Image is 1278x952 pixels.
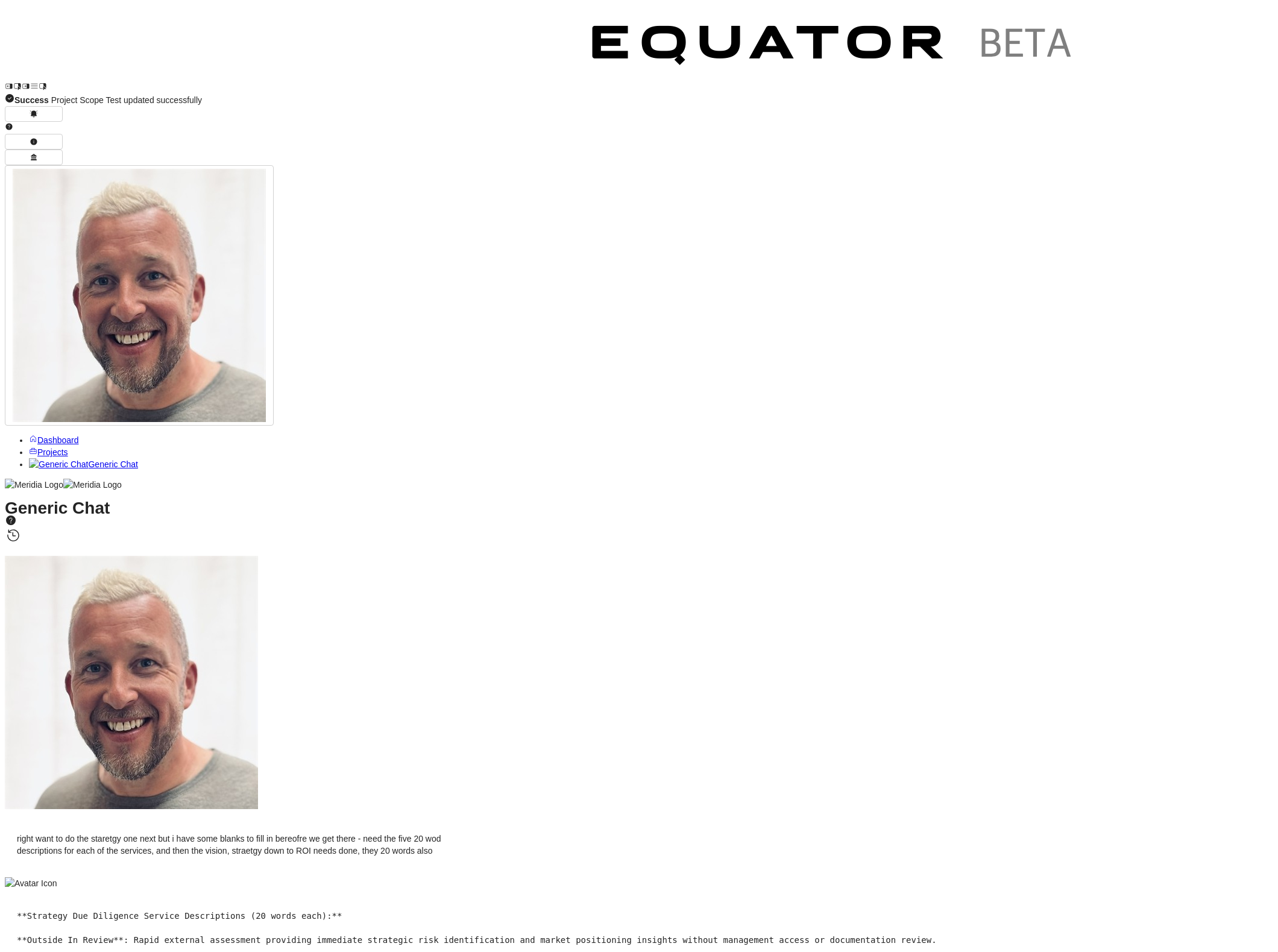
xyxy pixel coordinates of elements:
[14,95,49,105] strong: Success
[571,5,1096,90] img: Customer Logo
[29,447,68,457] a: Projects
[17,833,469,857] p: right want to do the staretgy one next but i have some blanks to fill in bereofre we get there - ...
[88,459,137,469] span: Generic Chat
[5,877,1273,889] div: George
[5,556,258,809] img: Profile Icon
[5,502,1273,544] h1: Generic Chat
[63,479,122,491] img: Meridia Logo
[5,877,57,889] img: Avatar Icon
[5,556,1273,812] div: Scott Mackay
[13,169,266,422] img: Profile Icon
[47,5,571,90] img: Customer Logo
[29,459,138,469] a: Generic ChatGeneric Chat
[37,447,68,457] span: Projects
[5,479,63,491] img: Meridia Logo
[37,435,79,445] span: Dashboard
[29,458,88,470] img: Generic Chat
[14,95,202,105] span: Project Scope Test updated successfully
[29,435,79,445] a: Dashboard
